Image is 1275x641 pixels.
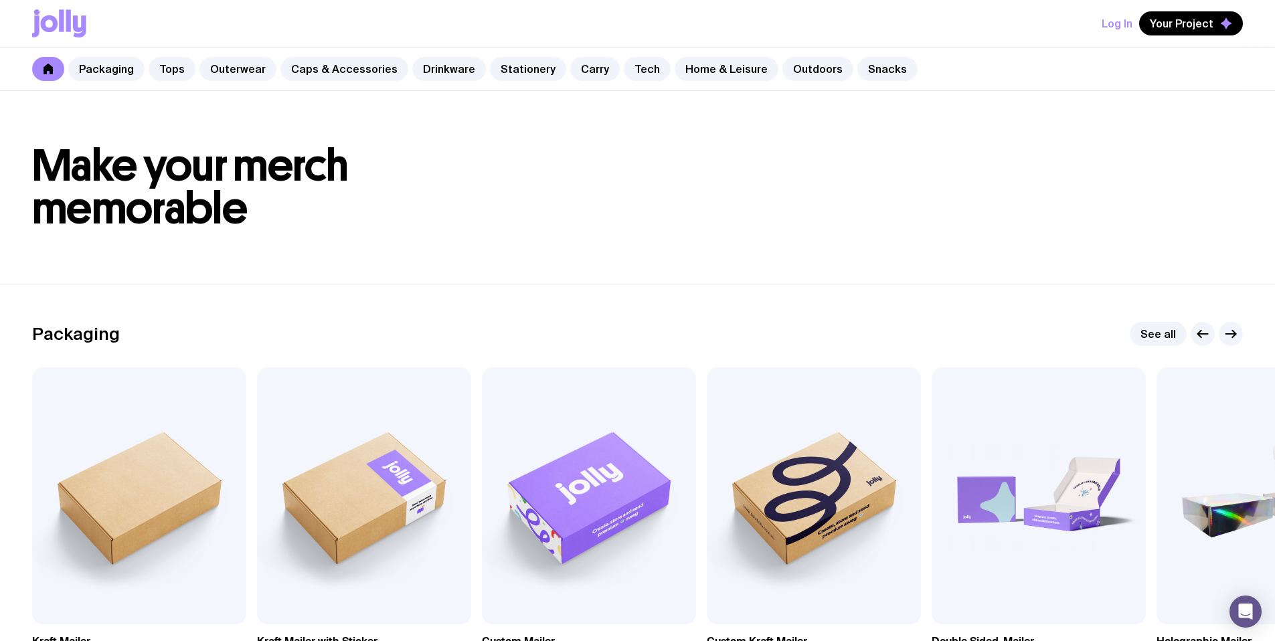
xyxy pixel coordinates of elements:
span: Your Project [1150,17,1213,30]
a: Outdoors [782,57,853,81]
div: Open Intercom Messenger [1229,596,1262,628]
button: Log In [1102,11,1132,35]
a: Outerwear [199,57,276,81]
a: Carry [570,57,620,81]
a: Tech [624,57,671,81]
button: Your Project [1139,11,1243,35]
a: Caps & Accessories [280,57,408,81]
a: Tops [149,57,195,81]
a: Packaging [68,57,145,81]
h2: Packaging [32,324,120,344]
a: Drinkware [412,57,486,81]
a: Stationery [490,57,566,81]
a: Home & Leisure [675,57,778,81]
span: Make your merch memorable [32,139,349,235]
a: See all [1130,322,1187,346]
a: Snacks [857,57,918,81]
